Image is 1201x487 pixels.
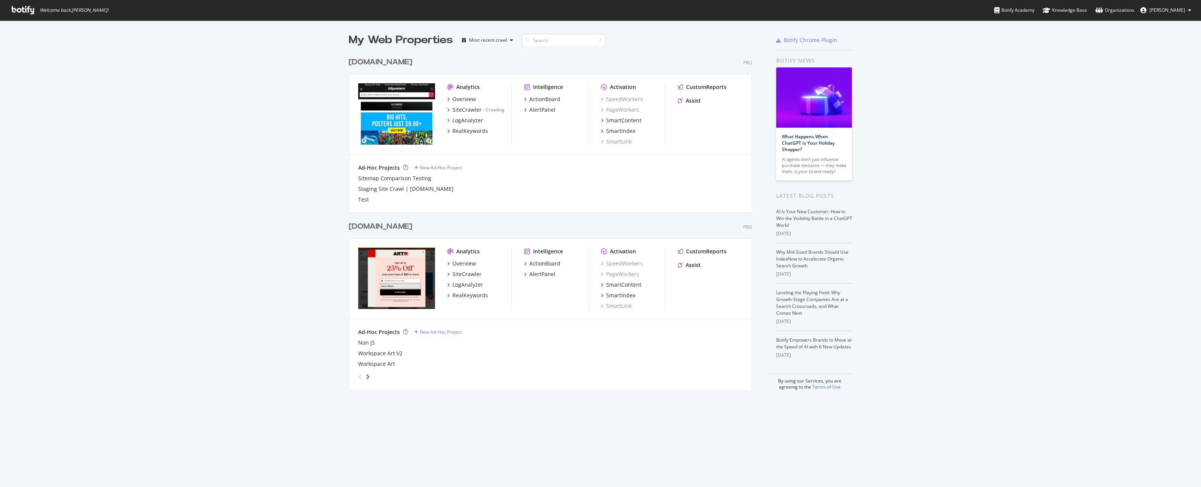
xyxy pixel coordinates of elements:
[776,230,852,237] div: [DATE]
[601,270,639,278] a: PageWorkers
[524,260,560,267] a: ActionBoard
[994,6,1034,14] div: Botify Academy
[456,248,480,255] div: Analytics
[776,56,852,65] div: Botify news
[533,83,563,91] div: Intelligence
[782,156,846,175] div: AI agents don’t just influence purchase decisions — they make them. Is your brand ready?
[452,127,488,135] div: RealKeywords
[40,7,108,13] span: Welcome back, [PERSON_NAME] !
[601,302,632,310] a: SmartLink
[776,36,837,44] a: Botify Chrome Plugin
[358,248,435,309] img: art.com
[601,260,643,267] a: SpeedWorkers
[784,36,837,44] div: Botify Chrome Plugin
[483,106,504,113] div: -
[365,373,370,381] div: angle-right
[533,248,563,255] div: Intelligence
[349,57,412,68] div: [DOMAIN_NAME]
[529,106,555,114] div: AlertPanel
[601,138,632,145] div: SmartLink
[776,271,852,278] div: [DATE]
[452,281,483,289] div: LogAnalyzer
[420,329,462,335] div: New Ad-Hoc Project
[776,318,852,325] div: [DATE]
[358,175,431,182] a: Sitemap Comparison Testing
[686,248,727,255] div: CustomReports
[358,83,435,145] img: allposters.com
[358,339,375,347] a: Non JS
[447,270,482,278] a: SiteCrawler
[414,329,462,335] a: New Ad-Hoc Project
[529,260,560,267] div: ActionBoard
[456,83,480,91] div: Analytics
[678,97,701,105] a: Assist
[812,384,841,390] a: Terms of Use
[686,261,701,269] div: Assist
[606,292,635,299] div: SmartIndex
[358,360,395,368] a: Workspace Art
[452,117,483,124] div: LogAnalyzer
[1043,6,1087,14] div: Knowledge Base
[678,83,727,91] a: CustomReports
[486,106,504,113] a: Crawling
[776,67,852,128] img: What Happens When ChatGPT Is Your Holiday Shopper?
[743,59,752,66] div: Pro
[459,34,516,46] button: Most recent crawl
[349,57,415,68] a: [DOMAIN_NAME]
[447,292,488,299] a: RealKeywords
[447,281,483,289] a: LogAnalyzer
[414,164,462,171] a: New Ad-Hoc Project
[601,117,641,124] a: SmartContent
[358,350,402,357] a: Workspace Art V2
[606,127,635,135] div: SmartIndex
[524,270,555,278] a: AlertPanel
[349,221,412,232] div: [DOMAIN_NAME]
[610,83,636,91] div: Activation
[686,83,727,91] div: CustomReports
[447,127,488,135] a: RealKeywords
[776,337,852,350] a: Botify Empowers Brands to Move at the Speed of AI with 6 New Updates
[447,106,504,114] a: SiteCrawler- Crawling
[678,261,701,269] a: Assist
[524,106,555,114] a: AlertPanel
[529,270,555,278] div: AlertPanel
[447,95,476,103] a: Overview
[782,133,834,153] a: What Happens When ChatGPT Is Your Holiday Shopper?
[606,117,641,124] div: SmartContent
[678,248,727,255] a: CustomReports
[601,95,643,103] a: SpeedWorkers
[358,196,369,203] a: Test
[452,106,482,114] div: SiteCrawler
[469,38,507,42] div: Most recent crawl
[522,34,605,47] input: Search
[743,224,752,230] div: Pro
[358,185,454,193] a: Staging Site Crawl | [DOMAIN_NAME]
[776,289,848,316] a: Leveling the Playing Field: Why Growth-Stage Companies Are at a Search Crossroads, and What Comes...
[601,106,639,114] a: PageWorkers
[452,260,476,267] div: Overview
[452,270,482,278] div: SiteCrawler
[1134,4,1197,16] button: [PERSON_NAME]
[349,221,415,232] a: [DOMAIN_NAME]
[349,48,758,390] div: grid
[355,371,365,383] div: angle-left
[447,117,483,124] a: LogAnalyzer
[452,292,488,299] div: RealKeywords
[1150,7,1185,13] span: David Cozza
[776,192,852,200] div: Latest Blog Posts
[358,164,400,172] div: Ad-Hoc Projects
[610,248,636,255] div: Activation
[686,97,701,105] div: Assist
[601,127,635,135] a: SmartIndex
[767,374,852,390] div: By using our Services, you are agreeing to the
